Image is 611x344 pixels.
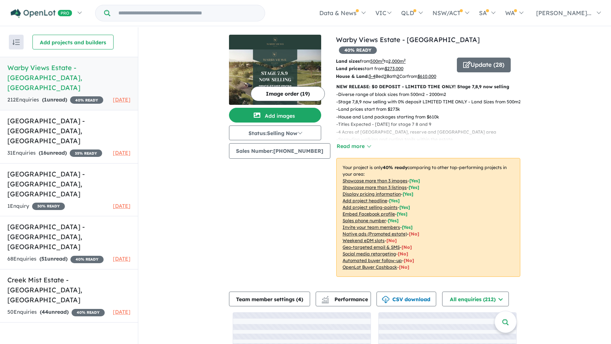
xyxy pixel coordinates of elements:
u: 3-4 [369,73,375,79]
span: 44 [42,309,48,315]
a: Warby Views Estate - Wangaratta LogoWarby Views Estate - Wangaratta [229,35,321,105]
u: $ 273,000 [385,66,403,71]
u: 500 m [370,58,384,64]
button: Add images [229,108,321,123]
span: 40 % READY [72,309,105,316]
strong: ( unread) [42,96,67,103]
u: Invite your team members [343,224,400,230]
sup: 2 [404,58,406,62]
span: [ Yes ] [409,178,420,183]
p: - Diverse range of block sizes from 500m2 – 2000m2 [336,91,526,98]
strong: ( unread) [39,149,67,156]
h5: Warby Views Estate - [GEOGRAPHIC_DATA] , [GEOGRAPHIC_DATA] [7,63,131,93]
span: 1 [44,96,47,103]
h5: Creek Mist Estate - [GEOGRAPHIC_DATA] , [GEOGRAPHIC_DATA] [7,275,131,305]
button: Read more [336,142,371,151]
button: Add projects and builders [32,35,114,49]
span: [ Yes ] [403,191,413,197]
u: $ 610,000 [417,73,436,79]
h5: [GEOGRAPHIC_DATA] - [GEOGRAPHIC_DATA] , [GEOGRAPHIC_DATA] [7,116,131,146]
span: [ Yes ] [402,224,413,230]
h5: [GEOGRAPHIC_DATA] - [GEOGRAPHIC_DATA] , [GEOGRAPHIC_DATA] [7,169,131,199]
u: Native ads (Promoted estate) [343,231,407,237]
u: Display pricing information [343,191,401,197]
span: [No] [399,264,409,270]
strong: ( unread) [40,309,69,315]
span: Performance [323,296,368,303]
span: [DATE] [113,309,131,315]
span: [No] [402,244,412,250]
button: CSV download [376,292,436,306]
span: 51 [41,255,47,262]
span: [No] [404,258,414,263]
button: Update (28) [457,58,511,72]
span: [DATE] [113,96,131,103]
span: [ Yes ] [397,211,407,217]
span: [ Yes ] [399,204,410,210]
img: Warby Views Estate - Wangaratta Logo [232,38,318,47]
button: Image order (19) [251,86,325,101]
span: [PERSON_NAME]... [536,9,591,17]
u: 2 [397,73,399,79]
b: 40 % ready [383,165,407,170]
span: 40 % READY [70,96,103,104]
span: 40 % READY [339,47,377,54]
u: 2,000 m [388,58,406,64]
u: Social media retargeting [343,251,396,257]
span: 4 [298,296,301,303]
span: [ Yes ] [409,185,419,190]
span: [No] [409,231,419,237]
u: Geo-targeted email & SMS [343,244,400,250]
div: 212 Enquir ies [7,96,103,104]
u: OpenLot Buyer Cashback [343,264,397,270]
u: 2 [384,73,386,79]
img: Openlot PRO Logo White [11,9,72,18]
u: Embed Facebook profile [343,211,395,217]
button: Team member settings (4) [229,292,310,306]
img: line-chart.svg [322,296,329,300]
p: - Sprawling walking and cycling trails within the estate [336,136,526,143]
a: Warby Views Estate - [GEOGRAPHIC_DATA] [336,35,480,44]
b: Land prices [336,66,362,71]
u: Sales phone number [343,218,386,223]
strong: ( unread) [39,255,67,262]
p: from [336,58,451,65]
input: Try estate name, suburb, builder or developer [112,5,263,21]
div: 50 Enquir ies [7,308,105,317]
span: [No] [386,238,397,243]
img: Warby Views Estate - Wangaratta [229,49,321,105]
p: Bed Bath Car from [336,73,451,80]
button: Performance [316,292,371,306]
p: start from [336,65,451,72]
img: download icon [382,296,389,303]
p: Your project is only comparing to other top-performing projects in your area: - - - - - - - - - -... [336,158,520,277]
u: Weekend eDM slots [343,238,385,243]
span: 40 % READY [70,256,104,263]
span: [ Yes ] [389,198,400,203]
p: - 4 Acres of [GEOGRAPHIC_DATA], reserve and [GEOGRAPHIC_DATA] area [336,128,526,136]
u: Add project headline [343,198,387,203]
span: 35 % READY [70,149,102,157]
span: [DATE] [113,149,131,156]
img: bar-chart.svg [322,298,329,303]
sup: 2 [382,58,384,62]
p: - Stage 7,8,9 now selling with 0% deposit LIMITED TIME ONLY - Land Sizes from 500m2 [336,98,526,106]
span: [DATE] [113,203,131,209]
p: - Land prices start from $273k [336,106,526,113]
span: [No] [398,251,408,257]
button: All enquiries (212) [442,292,509,306]
span: [DATE] [113,255,131,262]
div: 1 Enquir y [7,202,65,211]
b: House & Land: [336,73,369,79]
u: Add project selling-points [343,204,398,210]
h5: [GEOGRAPHIC_DATA] - [GEOGRAPHIC_DATA] , [GEOGRAPHIC_DATA] [7,222,131,252]
p: NEW RELEASE: $0 DEPOSIT - LIMITED TIME ONLY! Stage 7,8,9 now selling [336,83,520,90]
button: Status:Selling Now [229,125,321,140]
div: 31 Enquir ies [7,149,102,158]
b: Land sizes [336,58,360,64]
p: - Titles Expected - [DATE] for stage 7 8 and 9 [336,121,526,128]
p: - House and Land packages starting from $610k [336,113,526,121]
div: 68 Enquir ies [7,255,104,264]
span: [ Yes ] [388,218,399,223]
span: 16 [41,149,46,156]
